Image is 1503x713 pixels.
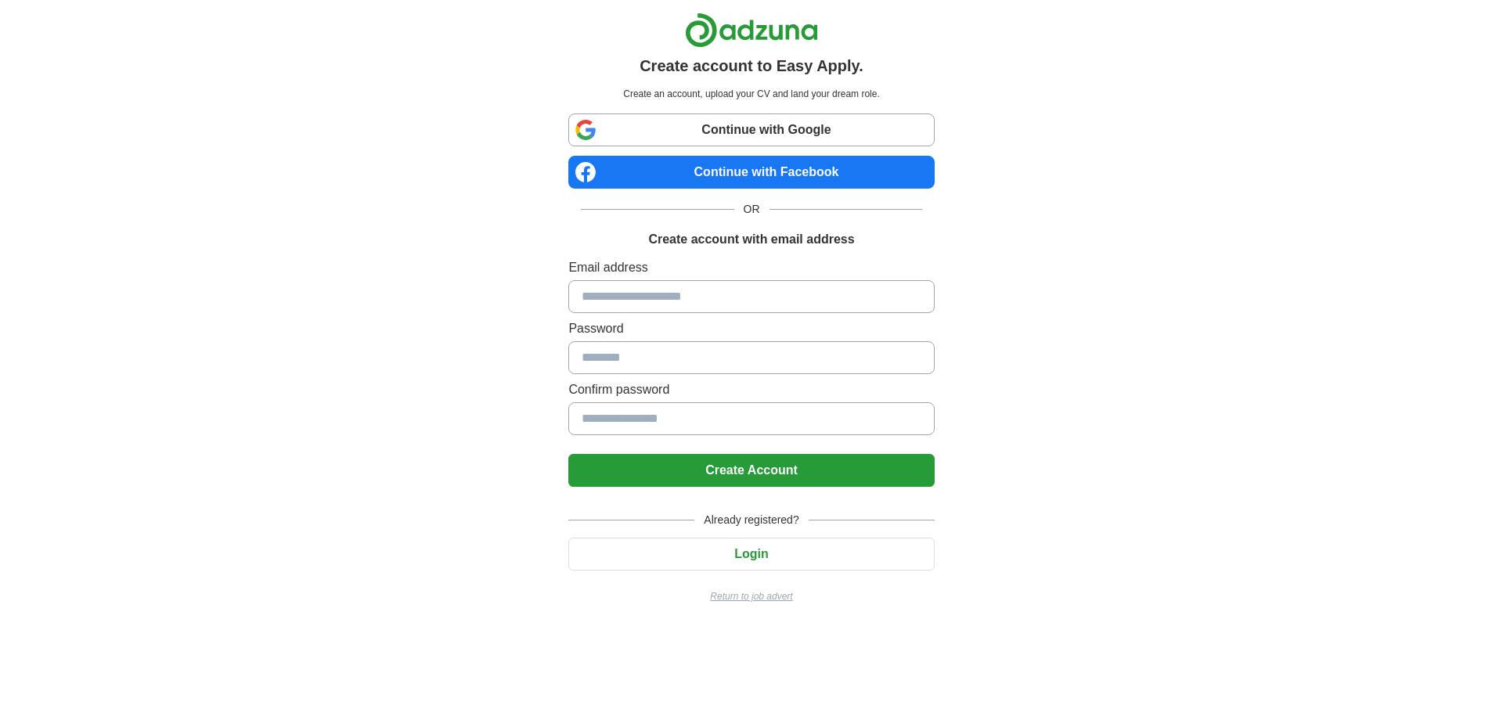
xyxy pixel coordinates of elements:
p: Create an account, upload your CV and land your dream role. [571,87,931,101]
h1: Create account to Easy Apply. [640,54,863,77]
button: Create Account [568,454,934,487]
a: Continue with Google [568,113,934,146]
span: OR [734,201,770,218]
label: Confirm password [568,380,934,399]
label: Password [568,319,934,338]
a: Login [568,547,934,560]
a: Continue with Facebook [568,156,934,189]
img: Adzuna logo [685,13,818,48]
h1: Create account with email address [648,230,854,249]
label: Email address [568,258,934,277]
a: Return to job advert [568,589,934,603]
span: Already registered? [694,512,808,528]
button: Login [568,538,934,571]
